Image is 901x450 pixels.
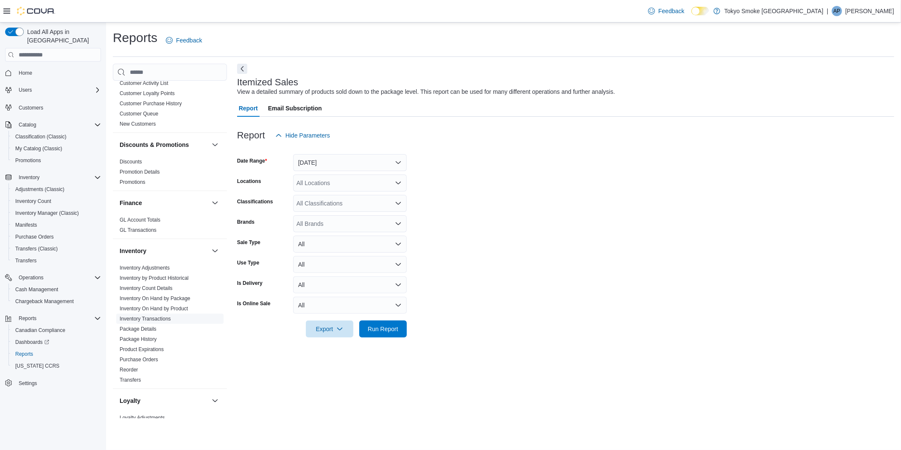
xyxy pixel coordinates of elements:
button: Reports [15,313,40,323]
button: Adjustments (Classic) [8,183,104,195]
a: Discounts [120,159,142,165]
button: Loyalty [210,396,220,406]
span: Inventory Manager (Classic) [15,210,79,217]
div: Finance [113,215,227,239]
a: Dashboards [12,337,53,347]
span: Feedback [176,36,202,45]
label: Date Range [237,157,267,164]
a: Customer Queue [120,111,158,117]
label: Locations [237,178,261,185]
span: Manifests [12,220,101,230]
a: Inventory On Hand by Package [120,295,190,301]
span: Purchase Orders [15,233,54,240]
button: All [293,276,407,293]
span: Run Report [368,325,398,333]
a: Loyalty Adjustments [120,415,165,421]
a: Package Details [120,326,157,332]
a: Inventory Count Details [120,285,173,291]
span: GL Account Totals [120,217,160,223]
label: Sale Type [237,239,260,246]
span: Package History [120,336,157,343]
span: Cash Management [15,286,58,293]
span: Purchase Orders [12,232,101,242]
button: My Catalog (Classic) [8,143,104,155]
span: Inventory On Hand by Package [120,295,190,302]
span: My Catalog (Classic) [12,143,101,154]
button: Reports [2,312,104,324]
button: Loyalty [120,397,208,405]
span: Inventory Count [12,196,101,206]
div: Ankit Patel [832,6,842,16]
span: Promotion Details [120,169,160,175]
span: Adjustments (Classic) [12,184,101,194]
button: All [293,256,407,273]
h3: Itemized Sales [237,77,298,87]
button: Home [2,67,104,79]
a: Feedback [162,32,205,49]
a: GL Account Totals [120,217,160,223]
a: New Customers [120,121,156,127]
button: All [293,236,407,253]
button: Operations [2,272,104,284]
span: Reports [12,349,101,359]
button: Canadian Compliance [8,324,104,336]
span: Canadian Compliance [15,327,65,334]
span: Catalog [19,121,36,128]
button: Purchase Orders [8,231,104,243]
p: | [827,6,828,16]
button: Inventory [210,246,220,256]
span: Feedback [658,7,684,15]
span: Product Expirations [120,346,164,353]
button: Catalog [2,119,104,131]
button: Open list of options [395,180,402,186]
a: Transfers [120,377,141,383]
a: Customer Activity List [120,80,168,86]
a: Home [15,68,36,78]
a: Reports [12,349,36,359]
span: Inventory Manager (Classic) [12,208,101,218]
p: [PERSON_NAME] [845,6,894,16]
a: Product Expirations [120,346,164,352]
label: Brands [237,219,255,225]
span: [US_STATE] CCRS [15,363,59,369]
span: Inventory On Hand by Product [120,305,188,312]
div: Discounts & Promotions [113,157,227,191]
span: Package Details [120,326,157,332]
button: Open list of options [395,200,402,207]
button: Settings [2,377,104,389]
a: Promotion Details [120,169,160,175]
button: All [293,297,407,314]
span: Load All Apps in [GEOGRAPHIC_DATA] [24,28,101,45]
label: Is Delivery [237,280,263,287]
span: Washington CCRS [12,361,101,371]
span: Email Subscription [268,100,322,117]
span: Purchase Orders [120,356,158,363]
span: Hide Parameters [285,131,330,140]
span: Operations [19,274,44,281]
span: Report [239,100,258,117]
button: [DATE] [293,154,407,171]
button: Operations [15,273,47,283]
a: Dashboards [8,336,104,348]
input: Dark Mode [691,7,709,16]
a: Promotions [120,179,146,185]
a: Purchase Orders [12,232,57,242]
button: Classification (Classic) [8,131,104,143]
button: Finance [210,198,220,208]
a: Settings [15,378,40,388]
span: Home [15,67,101,78]
span: Transfers [12,256,101,266]
span: Classification (Classic) [12,132,101,142]
span: Reports [19,315,36,322]
a: Customer Purchase History [120,101,182,107]
span: Customers [19,104,43,111]
span: Catalog [15,120,101,130]
h3: Loyalty [120,397,140,405]
div: Inventory [113,263,227,388]
nav: Complex example [5,63,101,411]
div: Customer [113,78,227,132]
span: Inventory Count Details [120,285,173,292]
span: Inventory Transactions [120,315,171,322]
